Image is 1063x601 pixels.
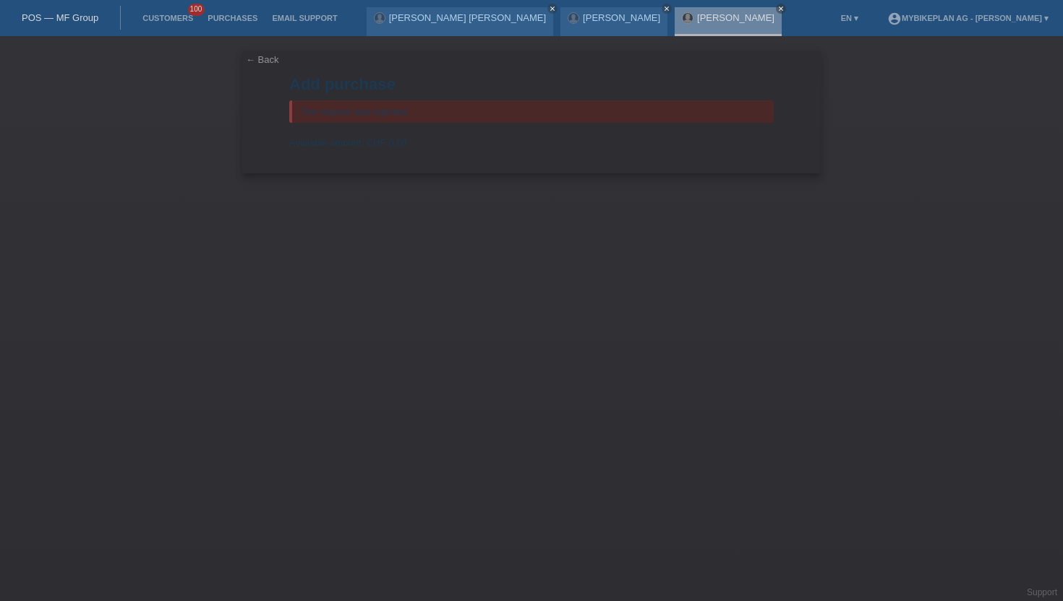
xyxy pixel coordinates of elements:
i: close [777,5,785,12]
a: account_circleMybikeplan AG - [PERSON_NAME] ▾ [880,14,1056,22]
i: close [549,5,556,12]
a: [PERSON_NAME] [583,12,660,23]
a: close [776,4,786,14]
a: Email Support [265,14,344,22]
a: [PERSON_NAME] [PERSON_NAME] [389,12,546,23]
span: 100 [188,4,205,16]
span: CHF 0.00 [367,137,407,148]
h1: Add purchase [289,75,774,93]
a: Purchases [200,14,265,22]
span: Available amount: [289,137,364,148]
a: close [547,4,558,14]
i: close [663,5,670,12]
a: Support [1027,587,1057,597]
i: account_circle [887,12,902,26]
a: ← Back [246,54,279,65]
div: The request was rejected. [289,100,774,123]
a: POS — MF Group [22,12,98,23]
a: Customers [135,14,200,22]
a: close [662,4,672,14]
a: EN ▾ [834,14,866,22]
a: [PERSON_NAME] [697,12,774,23]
